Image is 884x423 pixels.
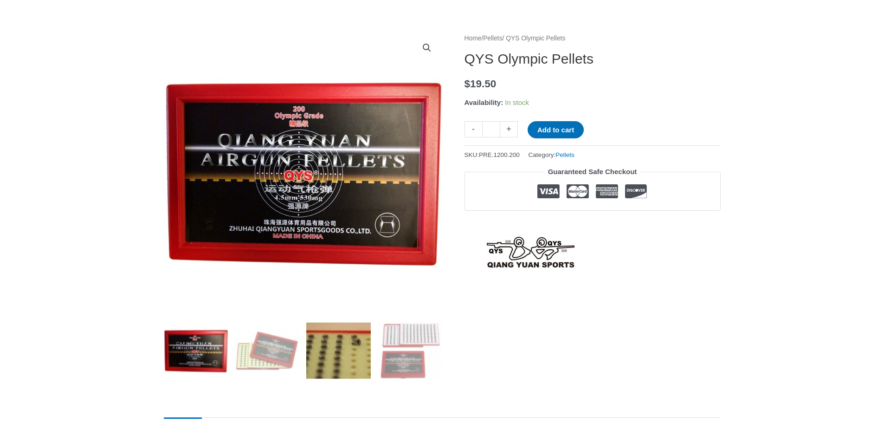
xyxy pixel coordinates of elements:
[465,98,503,106] span: Availability:
[465,121,482,137] a: -
[465,149,520,161] span: SKU:
[465,51,721,67] h1: QYS Olympic Pellets
[544,165,641,178] legend: Guaranteed Safe Checkout
[529,149,574,161] span: Category:
[483,35,502,42] a: Pellets
[555,151,574,158] a: Pellets
[235,318,299,383] img: QYS Olympic Pellets - Image 2
[479,151,520,158] span: PRE.1200.200
[465,33,721,45] nav: Breadcrumb
[164,33,442,311] img: QYS Olympic Pellets
[419,39,435,56] a: View full-screen image gallery
[505,98,529,106] span: In stock
[164,318,228,383] img: QYS Olympic Pellets
[528,121,584,138] button: Add to cart
[465,78,497,90] bdi: 19.50
[465,35,482,42] a: Home
[465,78,471,90] span: $
[465,236,598,269] a: QYS
[306,318,371,383] img: QYS Olympic Pellets - Image 3
[482,121,500,137] input: Product quantity
[500,121,518,137] a: +
[378,318,442,383] img: QYS Olympic Pellets - Image 4
[465,218,721,229] iframe: Customer reviews powered by Trustpilot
